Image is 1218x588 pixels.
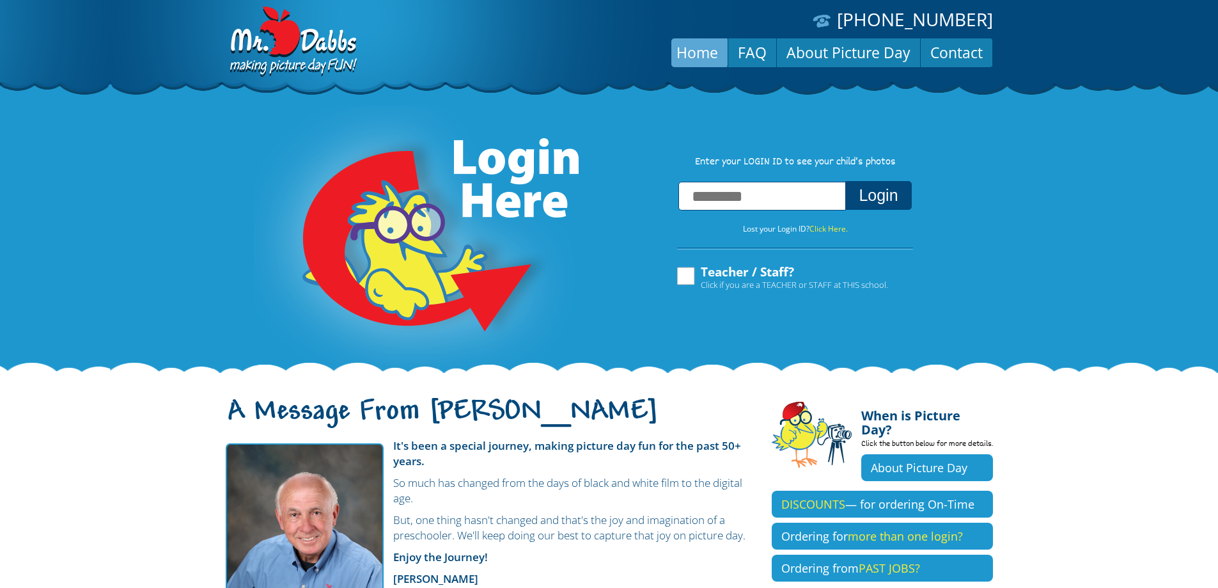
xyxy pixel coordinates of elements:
strong: It's been a special journey, making picture day fun for the past 50+ years. [393,438,741,468]
button: Login [845,181,911,210]
img: Dabbs Company [226,6,359,78]
h4: When is Picture Day? [861,401,993,437]
span: PAST JOBS? [859,560,920,576]
span: DISCOUNTS [781,497,845,512]
strong: Enjoy the Journey! [393,550,488,564]
a: [PHONE_NUMBER] [837,7,993,31]
p: But, one thing hasn't changed and that's the joy and imagination of a preschooler. We'll keep doi... [226,513,753,543]
a: DISCOUNTS— for ordering On-Time [772,491,993,518]
a: Contact [921,37,992,68]
a: Ordering fromPAST JOBS? [772,555,993,582]
p: So much has changed from the days of black and white film to the digital age. [226,475,753,506]
h1: A Message From [PERSON_NAME] [226,406,753,433]
a: Ordering formore than one login? [772,523,993,550]
span: Click if you are a TEACHER or STAFF at THIS school. [701,278,888,291]
a: About Picture Day [777,37,920,68]
span: more than one login? [848,528,963,544]
p: Enter your LOGIN ID to see your child’s photos [664,155,926,170]
img: Login Here [254,106,581,374]
label: Teacher / Staff? [675,266,888,290]
p: Click the button below for more details. [861,437,993,454]
strong: [PERSON_NAME] [393,571,478,586]
a: Home [667,37,728,68]
a: About Picture Day [861,454,993,481]
a: FAQ [728,37,776,68]
p: Lost your Login ID? [664,222,926,236]
a: Click Here. [809,223,848,234]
